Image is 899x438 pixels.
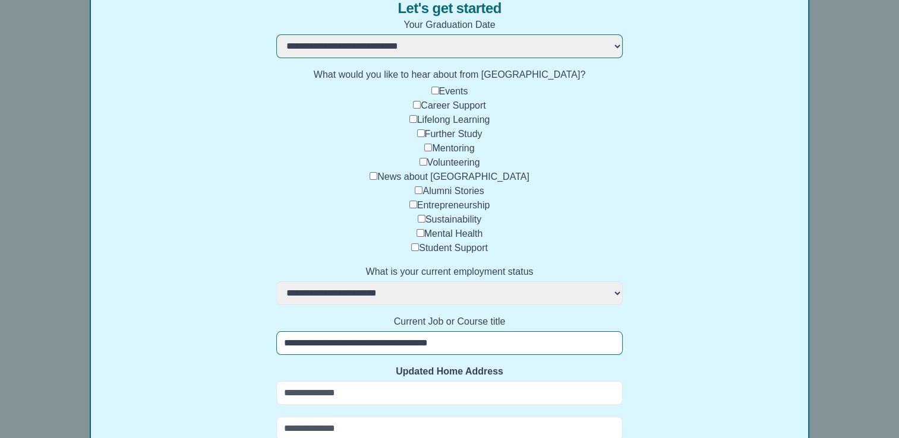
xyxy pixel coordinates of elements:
[377,172,529,182] label: News about [GEOGRAPHIC_DATA]
[432,143,474,153] label: Mentoring
[417,200,490,210] label: Entrepreneurship
[439,86,468,96] label: Events
[276,315,623,329] label: Current Job or Course title
[421,100,485,110] label: Career Support
[276,18,623,32] label: Your Graduation Date
[417,115,490,125] label: Lifelong Learning
[276,68,623,82] label: What would you like to hear about from [GEOGRAPHIC_DATA]?
[396,366,503,376] strong: Updated Home Address
[427,157,480,167] label: Volunteering
[419,243,488,253] label: Student Support
[425,129,482,139] label: Further Study
[424,228,483,239] label: Mental Health
[422,186,484,196] label: Alumni Stories
[425,214,481,224] label: Sustainability
[276,265,623,279] label: What is your current employment status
